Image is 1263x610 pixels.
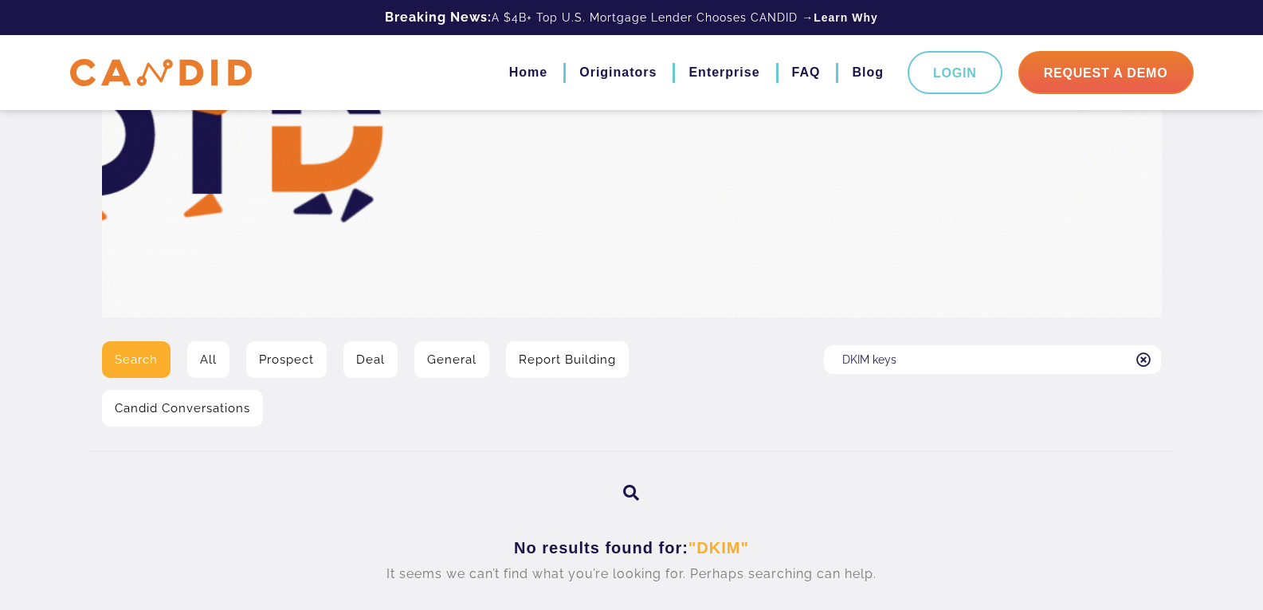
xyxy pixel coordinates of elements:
a: Login [908,51,1002,94]
a: Home [509,59,547,86]
a: Learn Why [814,10,878,26]
a: FAQ [792,59,821,86]
a: All [187,341,229,378]
b: Breaking News: [385,10,492,25]
a: Candid Conversations [102,390,263,427]
h3: No results found for: [114,538,1150,558]
a: Prospect [246,341,327,378]
a: Enterprise [688,59,759,86]
a: Deal [343,341,398,378]
a: Request A Demo [1018,51,1194,94]
a: Blog [852,59,884,86]
span: "DKIM" [688,539,749,557]
a: Originators [579,59,657,86]
img: CANDID APP [70,59,252,87]
p: It seems we can’t find what you’re looking for. Perhaps searching can help. [114,561,1150,588]
a: Report Building [506,341,629,378]
a: General [414,341,489,378]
